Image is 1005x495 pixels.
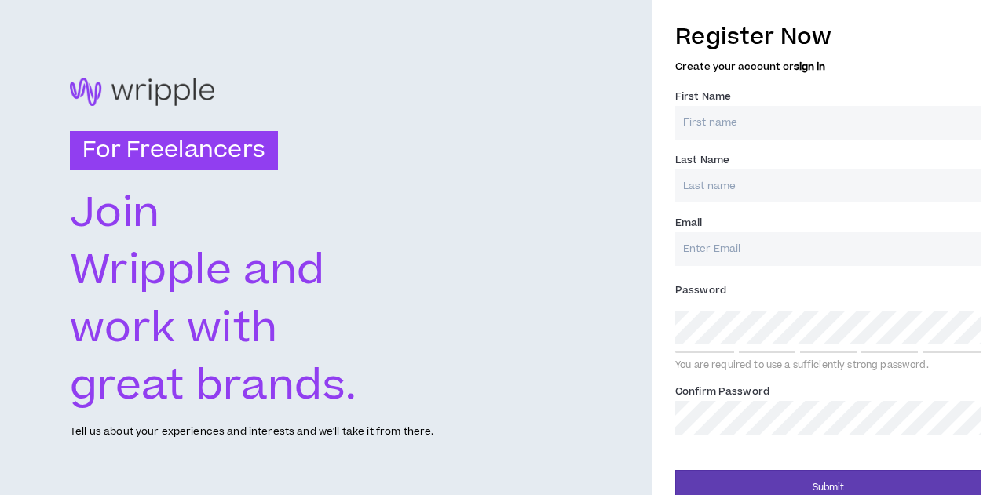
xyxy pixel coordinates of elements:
[70,184,160,243] text: Join
[70,298,279,358] text: work with
[675,169,981,202] input: Last name
[675,147,729,173] label: Last Name
[70,356,357,416] text: great brands.
[675,359,981,372] div: You are required to use a sufficiently strong password.
[70,131,278,170] h3: For Freelancers
[675,232,981,266] input: Enter Email
[675,84,731,109] label: First Name
[675,283,726,297] span: Password
[675,210,703,235] label: Email
[70,241,325,300] text: Wripple and
[675,379,769,404] label: Confirm Password
[70,424,433,439] p: Tell us about your experiences and interests and we'll take it from there.
[675,106,981,140] input: First name
[675,20,981,53] h3: Register Now
[794,60,825,74] a: sign in
[675,61,981,72] h5: Create your account or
